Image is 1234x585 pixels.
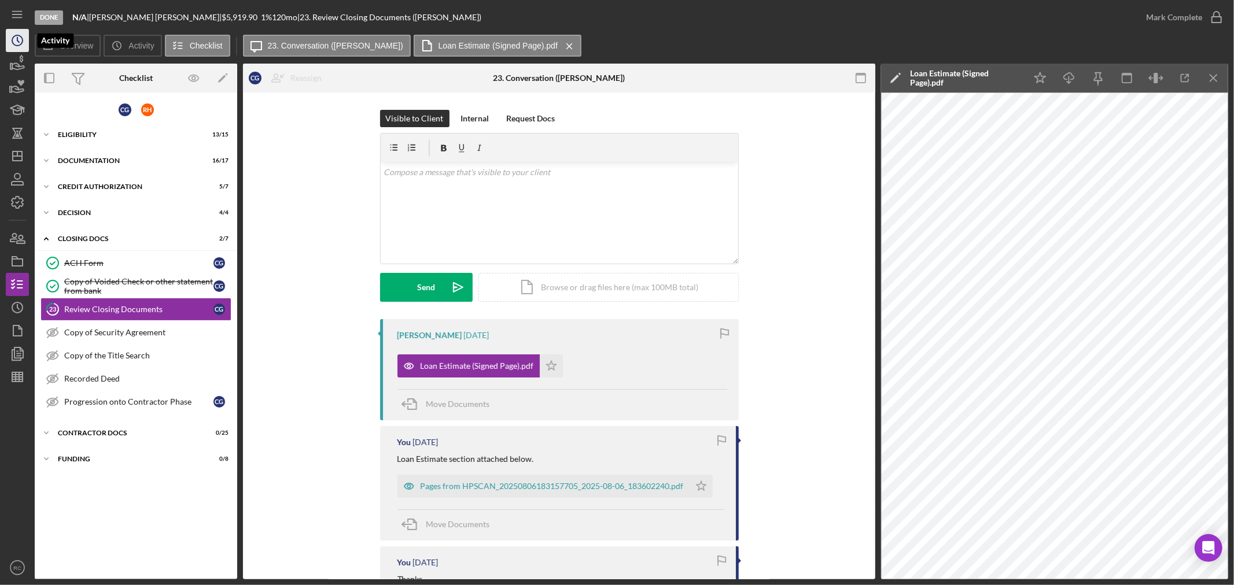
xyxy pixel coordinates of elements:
[272,13,297,22] div: 120 mo
[213,396,225,408] div: C G
[190,41,223,50] label: Checklist
[380,110,450,127] button: Visible to Client
[89,13,222,22] div: [PERSON_NAME] [PERSON_NAME] |
[290,66,322,90] div: Reassign
[40,321,231,344] a: Copy of Security Agreement
[493,73,625,83] div: 23. Conversation ([PERSON_NAME])
[213,280,225,292] div: C G
[455,110,495,127] button: Internal
[501,110,561,127] button: Request Docs
[35,35,101,57] button: Overview
[64,277,213,295] div: Copy of Voided Check or other statement from bank
[58,430,200,436] div: Contractor Docs
[40,344,231,367] a: Copy of the Title Search
[413,438,439,447] time: 2025-08-08 15:04
[40,298,231,321] a: 23Review Closing DocumentsCG
[507,110,555,127] div: Request Docs
[72,13,89,22] div: |
[208,209,229,216] div: 4 / 4
[397,438,411,447] div: You
[397,390,502,419] button: Move Documents
[413,558,439,567] time: 2025-08-08 15:01
[397,510,502,539] button: Move Documents
[213,257,225,269] div: C G
[397,558,411,567] div: You
[64,305,213,314] div: Review Closing Documents
[208,235,229,242] div: 2 / 7
[386,110,444,127] div: Visible to Client
[249,72,261,84] div: C G
[35,10,63,25] div: Done
[426,399,490,409] span: Move Documents
[380,273,473,302] button: Send
[414,35,581,57] button: Loan Estimate (Signed Page).pdf
[208,183,229,190] div: 5 / 7
[49,305,56,313] tspan: 23
[1195,534,1222,562] div: Open Intercom Messenger
[64,328,231,337] div: Copy of Security Agreement
[64,258,213,268] div: ACH Form
[104,35,161,57] button: Activity
[208,456,229,462] div: 0 / 8
[58,235,200,242] div: CLOSING DOCS
[60,41,93,50] label: Overview
[58,456,200,462] div: Funding
[397,453,534,465] p: Loan Estimate section attached below.
[268,41,403,50] label: 23. Conversation ([PERSON_NAME])
[58,183,200,190] div: CREDIT AUTHORIZATION
[58,209,200,216] div: Decision
[119,73,153,83] div: Checklist
[6,556,29,579] button: RC
[213,303,225,315] div: C G
[1146,6,1202,29] div: Mark Complete
[297,13,481,22] div: | 23. Review Closing Documents ([PERSON_NAME])
[1134,6,1228,29] button: Mark Complete
[243,35,411,57] button: 23. Conversation ([PERSON_NAME])
[40,390,231,413] a: Progression onto Contractor PhaseCG
[13,565,21,571] text: RC
[397,331,462,340] div: [PERSON_NAME]
[58,131,200,138] div: Eligibility
[64,351,231,360] div: Copy of the Title Search
[426,519,490,529] span: Move Documents
[243,66,333,90] button: CGReassign
[461,110,489,127] div: Internal
[464,331,489,340] time: 2025-08-08 15:47
[439,41,558,50] label: Loan Estimate (Signed Page).pdf
[910,69,1020,87] div: Loan Estimate (Signed Page).pdf
[397,475,713,498] button: Pages from HPSCAN_20250806183157705_2025-08-06_183602240.pdf
[417,273,435,302] div: Send
[64,374,231,383] div: Recorded Deed
[261,13,272,22] div: 1 %
[208,157,229,164] div: 16 / 17
[40,251,231,275] a: ACH FormCG
[208,430,229,436] div: 0 / 25
[421,361,534,371] div: Loan Estimate (Signed Page).pdf
[58,157,200,164] div: Documentation
[72,12,87,22] b: N/A
[165,35,230,57] button: Checklist
[208,131,229,138] div: 13 / 15
[119,103,131,116] div: C G
[141,103,154,116] div: R H
[40,275,231,298] a: Copy of Voided Check or other statement from bankCG
[421,482,684,491] div: Pages from HPSCAN_20250806183157705_2025-08-06_183602240.pdf
[64,397,213,406] div: Progression onto Contractor Phase
[40,367,231,390] a: Recorded Deed
[222,13,261,22] div: $5,919.90
[397,354,563,377] button: Loan Estimate (Signed Page).pdf
[128,41,154,50] label: Activity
